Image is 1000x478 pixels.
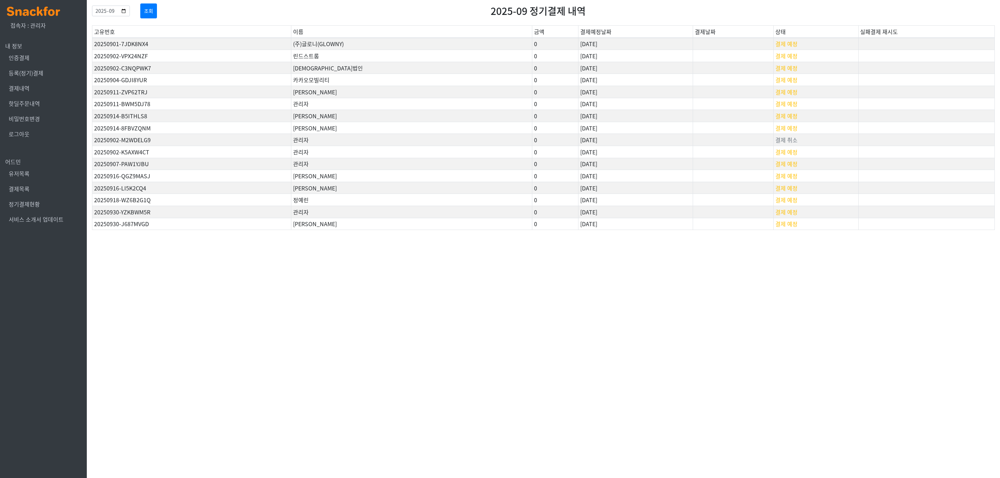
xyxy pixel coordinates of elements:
[5,157,21,166] span: 어드민
[92,182,291,194] td: 20250916-LI5K2CQ4
[291,158,532,170] td: 관리자
[92,50,291,62] td: 20250902-VPX24NZF
[773,158,858,170] td: 결제 예정
[773,38,858,50] td: 결제 예정
[532,50,578,62] td: 0
[773,206,858,218] td: 결제 예정
[773,50,858,62] td: 결제 예정
[773,194,858,206] td: 결제 예정
[773,218,858,230] td: 결제 예정
[291,50,532,62] td: 린드스트롬
[92,98,291,110] td: 20250911-BWM5DJ78
[9,169,30,178] a: 유저목록
[773,86,858,98] td: 결제 예정
[92,206,291,218] td: 20250930-YZKBWM5R
[92,194,291,206] td: 20250918-WZ6B2G1Q
[291,170,532,182] td: [PERSON_NAME]
[291,86,532,98] td: [PERSON_NAME]
[578,146,693,158] td: [DATE]
[578,182,693,194] td: [DATE]
[578,194,693,206] td: [DATE]
[9,215,64,223] a: 서비스 소개서 업데이트
[532,206,578,218] td: 0
[291,122,532,134] td: [PERSON_NAME]
[7,7,60,16] img: logo.png
[10,21,46,29] span: 접속자 : 관리자
[9,53,30,62] a: 인증결제
[532,86,578,98] td: 0
[92,218,291,230] td: 20250930-J687MVGD
[773,62,858,74] td: 결제 예정
[773,122,858,134] td: 결제 예정
[532,158,578,170] td: 0
[693,26,774,38] th: 결제날짜
[92,170,291,182] td: 20250916-QGZ9MASJ
[291,182,532,194] td: [PERSON_NAME]
[291,110,532,122] td: [PERSON_NAME]
[291,218,532,230] td: [PERSON_NAME]
[773,74,858,86] td: 결제 예정
[9,114,40,123] a: 비밀번호변경
[578,134,693,146] td: [DATE]
[9,69,43,77] a: 등록(정기)결제
[9,200,40,208] a: 정기결제현황
[92,38,291,50] td: 20250901-7JDK8NX4
[92,134,291,146] td: 20250902-M2WDELG9
[532,122,578,134] td: 0
[532,62,578,74] td: 0
[92,62,291,74] td: 20250902-C3NQPWK7
[291,146,532,158] td: 관리자
[532,218,578,230] td: 0
[532,26,578,38] th: 금액
[578,218,693,230] td: [DATE]
[773,110,858,122] td: 결제 예정
[578,74,693,86] td: [DATE]
[532,182,578,194] td: 0
[5,42,22,50] span: 내 정보
[92,122,291,134] td: 20250914-8FBVZQNM
[578,50,693,62] td: [DATE]
[532,38,578,50] td: 0
[773,26,858,38] th: 상태
[291,26,532,38] th: 이름
[578,110,693,122] td: [DATE]
[291,206,532,218] td: 관리자
[773,134,858,146] td: 결제 취소
[291,62,532,74] td: [DEMOGRAPHIC_DATA]법인
[92,158,291,170] td: 20250907-PAW1YJBU
[578,26,693,38] th: 결제예정날짜
[92,146,291,158] td: 20250902-K5AXW4CT
[9,130,30,138] a: 로그아웃
[578,98,693,110] td: [DATE]
[578,158,693,170] td: [DATE]
[773,182,858,194] td: 결제 예정
[532,170,578,182] td: 0
[92,86,291,98] td: 20250911-ZVP62TRJ
[532,194,578,206] td: 0
[291,38,532,50] td: (주)글로니(GLOWNY)
[9,84,30,92] a: 결제내역
[773,146,858,158] td: 결제 예정
[578,122,693,134] td: [DATE]
[291,194,532,206] td: 정예린
[92,74,291,86] td: 20250904-GDJI8YUR
[92,110,291,122] td: 20250914-B5ITHLS8
[773,170,858,182] td: 결제 예정
[9,185,30,193] a: 결제목록
[291,134,532,146] td: 관리자
[578,86,693,98] td: [DATE]
[578,62,693,74] td: [DATE]
[532,74,578,86] td: 0
[291,98,532,110] td: 관리자
[386,5,691,17] h3: 2025-09 정기결제 내역
[773,98,858,110] td: 결제 예정
[532,98,578,110] td: 0
[140,3,157,18] button: 조회
[291,74,532,86] td: 카카오모빌리티
[92,26,291,38] th: 고유번호
[578,170,693,182] td: [DATE]
[532,146,578,158] td: 0
[578,38,693,50] td: [DATE]
[532,110,578,122] td: 0
[532,134,578,146] td: 0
